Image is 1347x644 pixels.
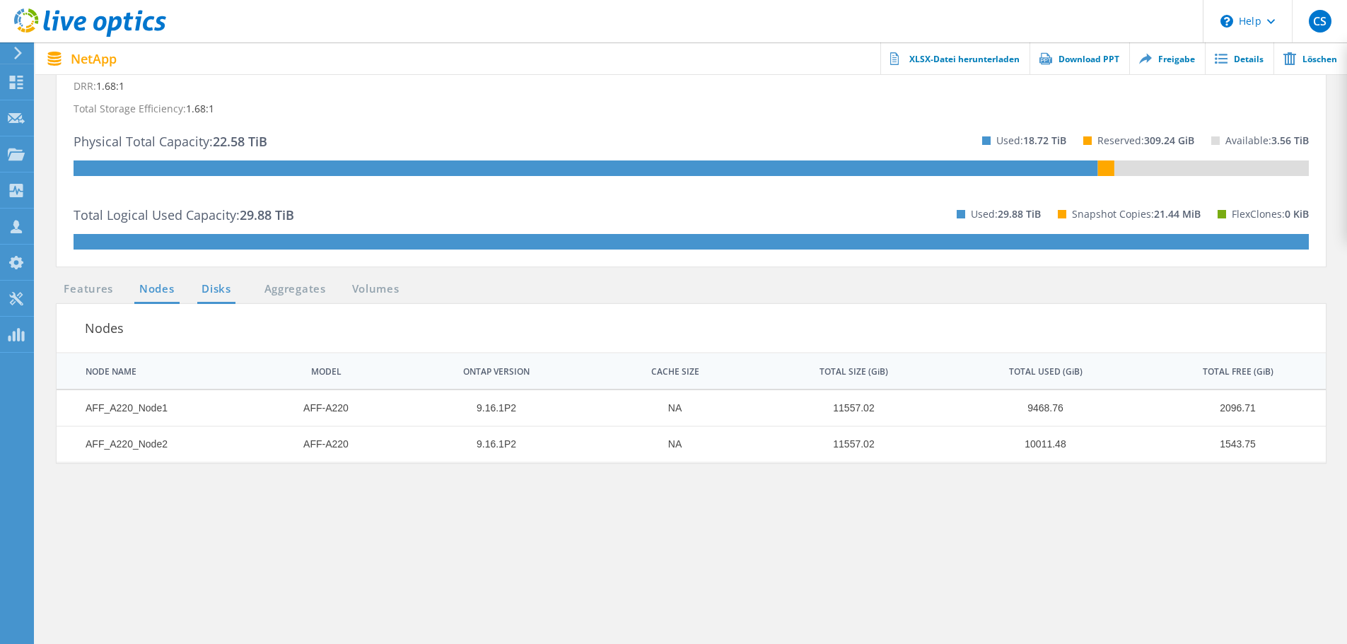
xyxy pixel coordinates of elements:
[240,206,294,223] span: 29.88 TiB
[1232,203,1309,226] p: FlexClones:
[57,390,243,426] td: Column NODE NAME, Value AFF_A220_Node1
[86,366,136,377] div: NODE NAME
[74,204,294,226] p: Total Logical Used Capacity:
[1203,366,1273,377] div: TOTAL FREE (GiB)
[85,318,1113,338] h3: Nodes
[57,353,243,389] td: NODE NAME Column
[971,203,1041,226] p: Used:
[74,75,1309,98] p: DRR:
[1313,16,1326,27] span: CS
[1135,390,1326,426] td: Column TOTAL FREE (GiB), Value 2096.71
[57,353,1326,462] dx-data-grid: Data grid
[1072,203,1201,226] p: Snapshot Copies:
[243,426,395,462] td: Column MODEL, Value AFF-A220
[1030,42,1129,74] a: Download PPT
[463,366,530,377] div: ONTAP VERSION
[941,390,1135,426] td: Column TOTAL USED (GiB), Value 9468.76
[74,98,1309,120] p: Total Storage Efficiency:
[57,281,120,298] a: Features
[1285,207,1309,221] span: 0 KiB
[395,390,583,426] td: Column ONTAP VERSION, Value 9.16.1P2
[1135,353,1326,389] td: TOTAL FREE (GiB) Column
[583,353,752,389] td: CACHE SIZE Column
[998,207,1041,221] span: 29.88 TiB
[74,130,267,153] p: Physical Total Capacity:
[1154,207,1201,221] span: 21.44 MiB
[255,281,335,298] a: Aggregates
[752,353,941,389] td: TOTAL SIZE (GiB) Column
[96,79,124,93] span: 1.68:1
[395,353,583,389] td: ONTAP VERSION Column
[1135,426,1326,462] td: Column TOTAL FREE (GiB), Value 1543.75
[395,426,583,462] td: Column ONTAP VERSION, Value 9.16.1P2
[243,390,395,426] td: Column MODEL, Value AFF-A220
[1097,129,1194,152] p: Reserved:
[197,281,235,298] a: Disks
[345,281,407,298] a: Volumes
[1009,366,1083,377] div: TOTAL USED (GiB)
[1205,42,1273,74] a: Details
[71,52,117,65] span: NetApp
[1273,42,1347,74] a: Löschen
[1023,134,1066,147] span: 18.72 TiB
[1144,134,1194,147] span: 309.24 GiB
[880,42,1030,74] a: XLSX-Datei herunterladen
[583,426,752,462] td: Column CACHE SIZE, Value NA
[134,281,180,298] a: Nodes
[186,102,214,115] span: 1.68:1
[651,366,699,377] div: CACHE SIZE
[243,353,395,389] td: MODEL Column
[752,390,941,426] td: Column TOTAL SIZE (GiB), Value 11557.02
[583,390,752,426] td: Column CACHE SIZE, Value NA
[1220,15,1233,28] svg: \n
[57,426,243,462] td: Column NODE NAME, Value AFF_A220_Node2
[1225,129,1309,152] p: Available:
[996,129,1066,152] p: Used:
[820,366,888,377] div: TOTAL SIZE (GiB)
[1271,134,1309,147] span: 3.56 TiB
[311,366,342,377] div: MODEL
[941,353,1135,389] td: TOTAL USED (GiB) Column
[1129,42,1205,74] a: Freigabe
[14,30,166,40] a: Live Optics Dashboard
[941,426,1135,462] td: Column TOTAL USED (GiB), Value 10011.48
[752,426,941,462] td: Column TOTAL SIZE (GiB), Value 11557.02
